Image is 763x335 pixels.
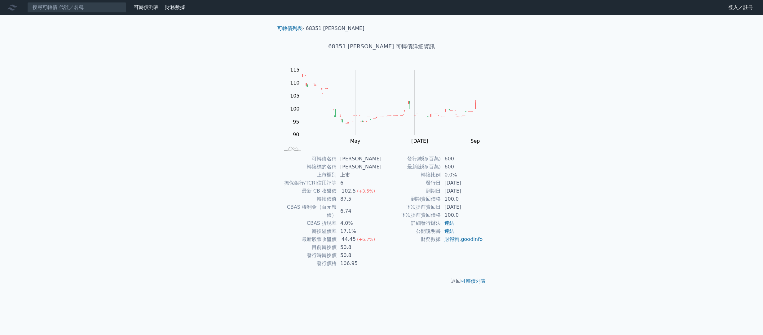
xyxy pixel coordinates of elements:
[441,155,483,163] td: 600
[461,236,483,242] a: goodinfo
[357,189,375,194] span: (+3.5%)
[441,179,483,187] td: [DATE]
[306,25,364,32] li: 68351 [PERSON_NAME]
[340,235,357,243] div: 44.45
[337,259,381,268] td: 106.95
[444,228,454,234] a: 連結
[280,235,337,243] td: 最新股票收盤價
[280,219,337,227] td: CBAS 折現率
[340,187,357,195] div: 102.5
[280,187,337,195] td: 最新 CB 收盤價
[280,259,337,268] td: 發行價格
[280,195,337,203] td: 轉換價值
[280,171,337,179] td: 上市櫃別
[280,163,337,171] td: 轉換標的名稱
[441,163,483,171] td: 600
[337,203,381,219] td: 6.74
[381,227,441,235] td: 公開說明書
[381,171,441,179] td: 轉換比例
[441,211,483,219] td: 100.0
[302,74,476,124] g: Series
[381,203,441,211] td: 下次提前賣回日
[290,93,300,99] tspan: 105
[723,2,758,12] a: 登入／註冊
[287,67,485,144] g: Chart
[272,42,491,51] h1: 68351 [PERSON_NAME] 可轉債詳細資訊
[444,236,459,242] a: 財報狗
[441,195,483,203] td: 100.0
[293,132,299,137] tspan: 90
[293,119,299,125] tspan: 95
[277,25,304,32] li: ›
[165,4,185,10] a: 財務數據
[412,138,428,144] tspan: [DATE]
[381,179,441,187] td: 發行日
[381,163,441,171] td: 最新餘額(百萬)
[461,278,486,284] a: 可轉債列表
[444,220,454,226] a: 連結
[272,277,491,285] p: 返回
[381,195,441,203] td: 到期賣回價格
[441,171,483,179] td: 0.0%
[441,235,483,243] td: ,
[337,219,381,227] td: 4.0%
[441,187,483,195] td: [DATE]
[350,138,360,144] tspan: May
[381,211,441,219] td: 下次提前賣回價格
[280,243,337,251] td: 目前轉換價
[381,187,441,195] td: 到期日
[277,25,302,31] a: 可轉債列表
[280,179,337,187] td: 擔保銀行/TCRI信用評等
[337,251,381,259] td: 50.8
[337,243,381,251] td: 50.8
[280,227,337,235] td: 轉換溢價率
[337,163,381,171] td: [PERSON_NAME]
[381,155,441,163] td: 發行總額(百萬)
[280,251,337,259] td: 發行時轉換價
[280,155,337,163] td: 可轉債名稱
[290,106,300,112] tspan: 100
[134,4,159,10] a: 可轉債列表
[337,171,381,179] td: 上市
[290,67,300,73] tspan: 115
[337,179,381,187] td: 6
[337,195,381,203] td: 87.5
[290,80,300,86] tspan: 110
[27,2,126,13] input: 搜尋可轉債 代號／名稱
[381,235,441,243] td: 財務數據
[357,237,375,242] span: (+6.7%)
[337,155,381,163] td: [PERSON_NAME]
[471,138,480,144] tspan: Sep
[337,227,381,235] td: 17.1%
[441,203,483,211] td: [DATE]
[280,203,337,219] td: CBAS 權利金（百元報價）
[381,219,441,227] td: 詳細發行辦法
